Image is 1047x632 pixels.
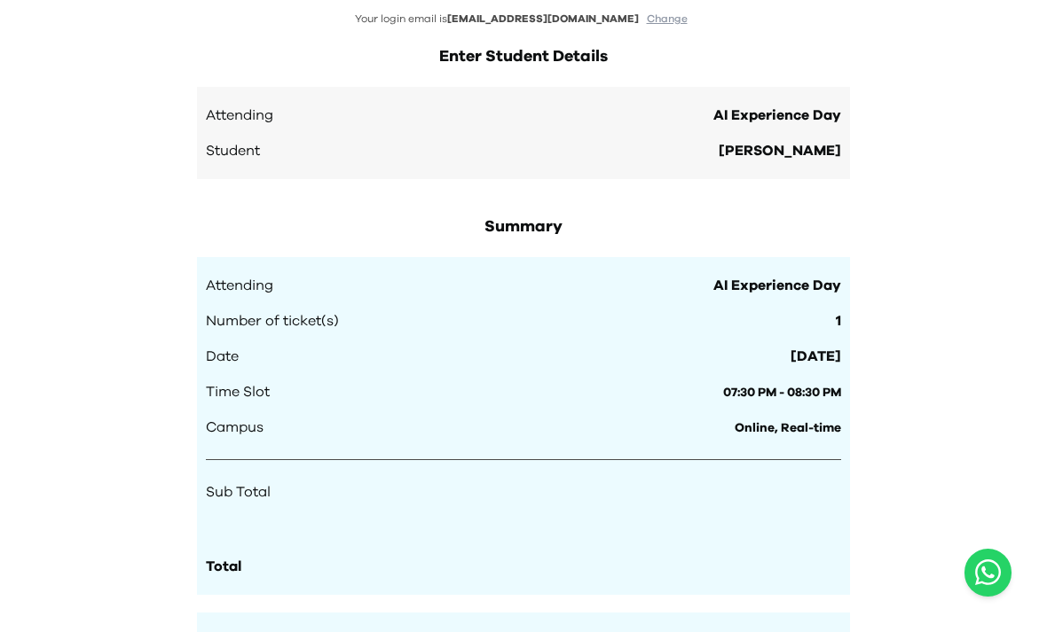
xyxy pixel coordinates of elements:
[197,44,850,69] h2: Enter Student Details
[206,105,273,126] span: Attending
[836,310,841,332] span: 1
[964,549,1012,597] a: Chat with us on WhatsApp
[197,215,850,239] h2: Summary
[642,12,693,27] button: Change
[447,13,639,24] span: [EMAIL_ADDRESS][DOMAIN_NAME]
[206,417,264,438] span: Campus
[964,549,1012,597] button: Open WhatsApp chat
[206,381,270,402] span: Time Slot
[206,140,260,161] span: Student
[791,346,841,367] span: [DATE]
[723,386,841,399] span: 07:30 PM - 08:30 PM
[197,12,850,27] p: Your login email is
[206,346,239,367] span: Date
[206,481,271,503] span: Sub Total
[713,105,841,126] span: AI Experience Day
[206,559,241,573] span: Total
[719,140,841,161] div: [PERSON_NAME]
[735,422,841,434] span: Online, Real-time
[713,275,841,296] span: AI Experience Day
[206,310,339,332] span: Number of ticket(s)
[206,275,273,296] span: Attending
